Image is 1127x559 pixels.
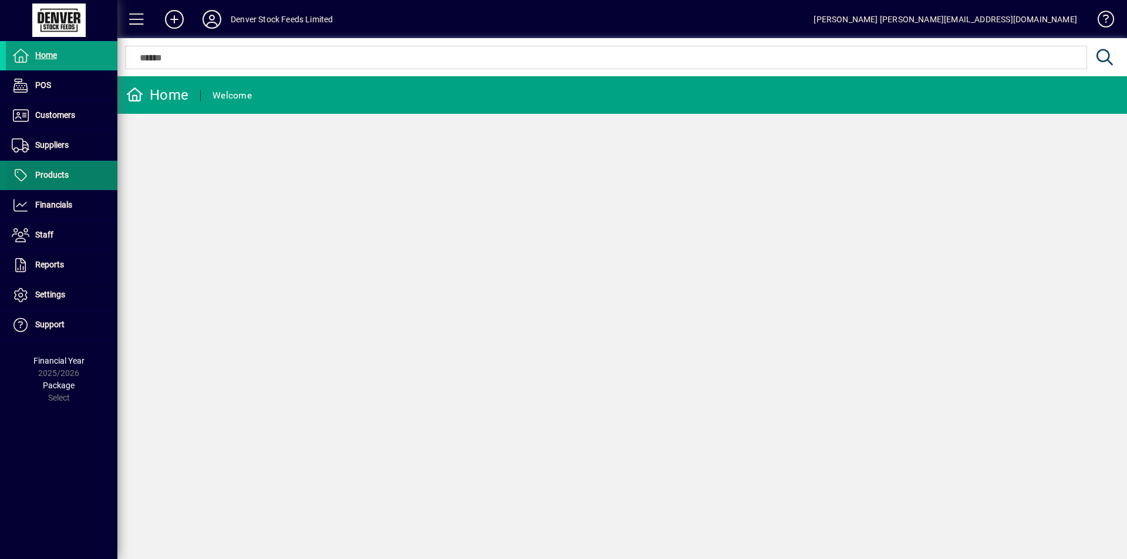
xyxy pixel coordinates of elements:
[814,10,1077,29] div: [PERSON_NAME] [PERSON_NAME][EMAIL_ADDRESS][DOMAIN_NAME]
[156,9,193,30] button: Add
[1089,2,1112,40] a: Knowledge Base
[35,170,69,179] span: Products
[35,80,51,90] span: POS
[35,110,75,120] span: Customers
[6,310,117,340] a: Support
[35,320,65,329] span: Support
[212,86,252,105] div: Welcome
[6,161,117,190] a: Products
[35,50,57,60] span: Home
[126,86,188,104] div: Home
[35,260,64,269] span: Reports
[6,221,117,250] a: Staff
[35,200,72,209] span: Financials
[35,290,65,299] span: Settings
[193,9,231,30] button: Profile
[231,10,333,29] div: Denver Stock Feeds Limited
[6,131,117,160] a: Suppliers
[43,381,75,390] span: Package
[6,280,117,310] a: Settings
[6,101,117,130] a: Customers
[35,140,69,150] span: Suppliers
[33,356,85,365] span: Financial Year
[6,191,117,220] a: Financials
[35,230,53,239] span: Staff
[6,250,117,280] a: Reports
[6,71,117,100] a: POS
